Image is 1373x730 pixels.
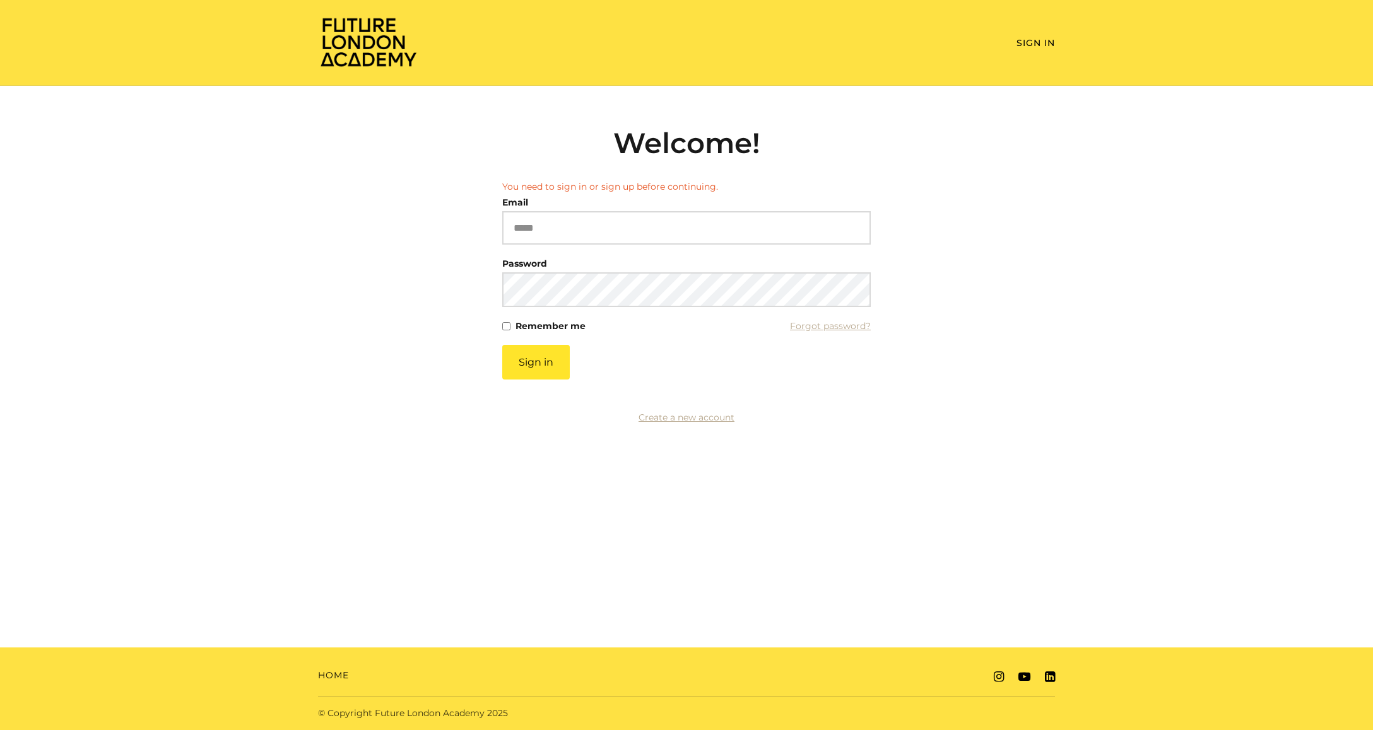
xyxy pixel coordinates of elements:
[502,126,871,160] h2: Welcome!
[502,345,570,379] button: Sign in
[516,317,586,335] label: Remember me
[502,194,528,211] label: Email
[502,255,547,272] label: Password
[502,180,871,194] li: You need to sign in or sign up before continuing.
[502,345,513,678] label: If you are a human, ignore this field
[1016,37,1055,49] a: Sign In
[318,669,349,682] a: Home
[308,707,686,720] div: © Copyright Future London Academy 2025
[318,16,419,67] img: Home Page
[639,412,734,423] a: Create a new account
[790,317,871,335] a: Forgot password?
